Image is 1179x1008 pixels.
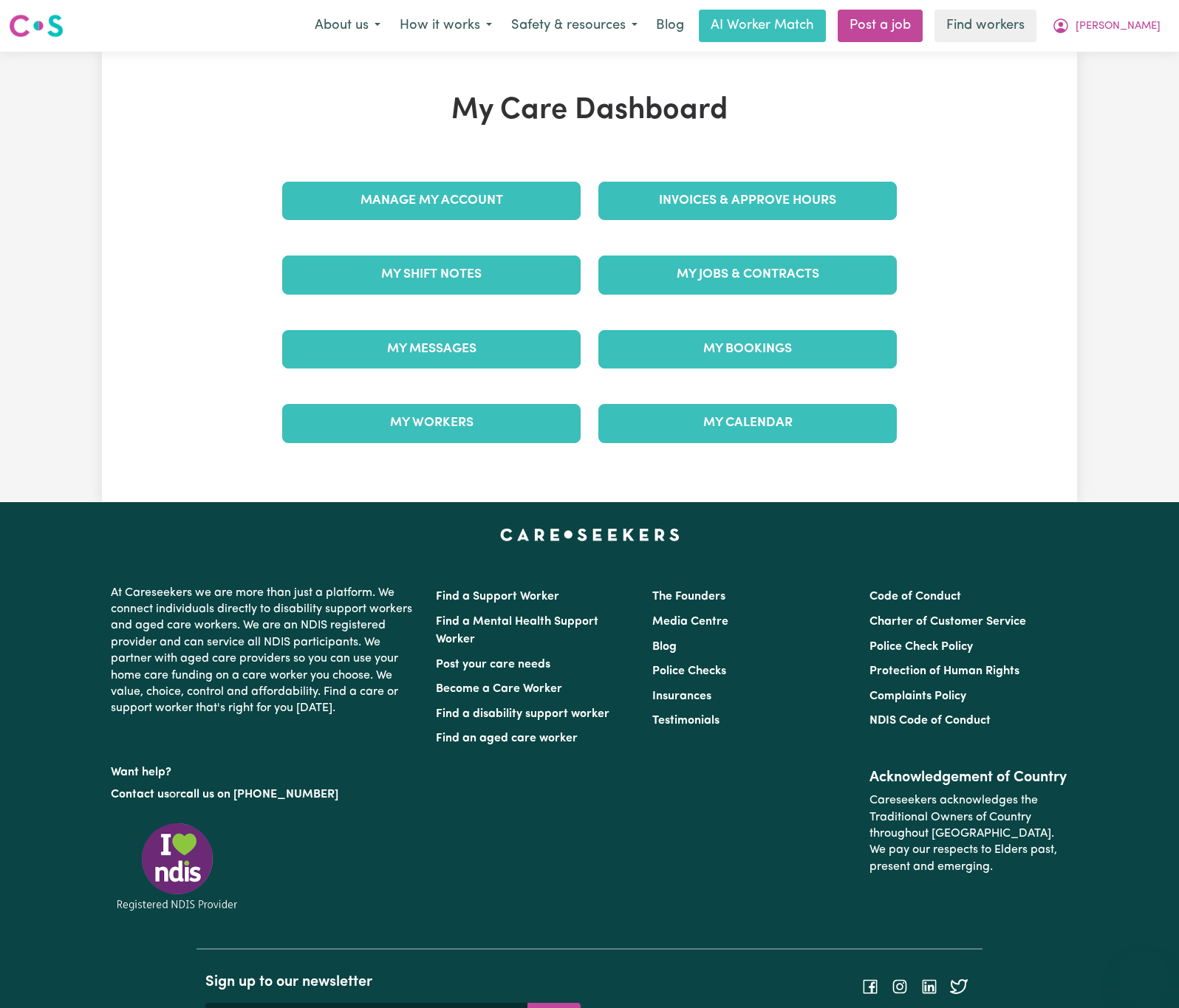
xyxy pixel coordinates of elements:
[111,781,418,809] p: or
[869,690,966,702] a: Complaints Policy
[1120,949,1167,996] iframe: Button to launch messaging window
[869,769,1068,786] h2: Acknowledgement of Country
[598,182,897,220] a: Invoices & Approve Hours
[652,690,711,702] a: Insurances
[869,616,1026,628] a: Charter of Customer Service
[869,786,1068,881] p: Careseekers acknowledges the Traditional Owners of Country throughout [GEOGRAPHIC_DATA]. We pay o...
[111,820,244,913] img: Registered NDIS provider
[436,659,550,671] a: Post your care needs
[647,10,693,42] a: Blog
[699,10,826,42] a: AI Worker Match
[652,641,677,653] a: Blog
[390,10,502,41] button: How it works
[861,980,879,992] a: Follow Careseekers on Facebook
[111,789,169,800] a: Contact us
[305,10,390,41] button: About us
[111,758,418,781] p: Want help?
[950,980,968,992] a: Follow Careseekers on Twitter
[436,591,559,603] a: Find a Support Worker
[598,404,897,442] a: My Calendar
[869,591,961,603] a: Code of Conduct
[500,529,680,541] a: Careseekers home page
[1076,18,1161,35] span: [PERSON_NAME]
[9,9,64,43] a: Careseekers logo
[436,708,609,720] a: Find a disability support worker
[838,10,923,42] a: Post a job
[652,715,720,727] a: Testimonials
[869,715,991,727] a: NDIS Code of Conduct
[1042,10,1170,41] button: My Account
[436,733,578,744] a: Find an aged care worker
[205,973,581,991] h2: Sign up to our newsletter
[598,330,897,368] a: My Bookings
[282,256,581,294] a: My Shift Notes
[891,980,909,992] a: Follow Careseekers on Instagram
[869,665,1019,677] a: Protection of Human Rights
[652,616,728,628] a: Media Centre
[436,683,562,695] a: Become a Care Worker
[436,616,598,645] a: Find a Mental Health Support Worker
[273,93,906,128] h1: My Care Dashboard
[502,10,647,41] button: Safety & resources
[282,182,581,220] a: Manage My Account
[934,10,1036,42] a: Find workers
[180,789,338,800] a: call us on [PHONE_NUMBER]
[652,665,726,677] a: Police Checks
[920,980,938,992] a: Follow Careseekers on LinkedIn
[282,404,581,442] a: My Workers
[111,579,418,723] p: At Careseekers we are more than just a platform. We connect individuals directly to disability su...
[9,13,64,39] img: Careseekers logo
[869,641,973,653] a: Police Check Policy
[598,256,897,294] a: My Jobs & Contracts
[282,330,581,368] a: My Messages
[652,591,725,603] a: The Founders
